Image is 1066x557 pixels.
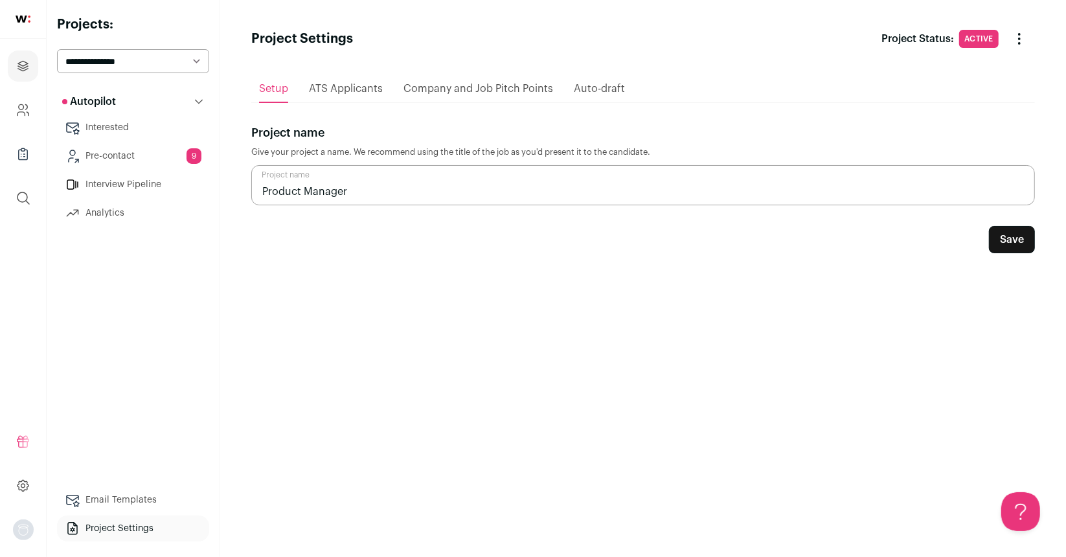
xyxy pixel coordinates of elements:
a: ATS Applicants [309,76,383,102]
span: Setup [259,84,288,94]
a: Auto-draft [574,76,625,102]
a: Project Settings [57,516,209,541]
button: Open dropdown [13,519,34,540]
span: Active [959,30,999,48]
a: Company and ATS Settings [8,95,38,126]
a: Projects [8,51,38,82]
a: Analytics [57,200,209,226]
p: Give your project a name. We recommend using the title of the job as you'd present it to the cand... [251,147,1035,157]
img: wellfound-shorthand-0d5821cbd27db2630d0214b213865d53afaa358527fdda9d0ea32b1df1b89c2c.svg [16,16,30,23]
span: 9 [187,148,201,164]
a: Pre-contact9 [57,143,209,169]
span: Company and Job Pitch Points [403,84,553,94]
a: Company and Job Pitch Points [403,76,553,102]
p: Project Status: [881,31,954,47]
h1: Project Settings [251,30,353,48]
a: Email Templates [57,487,209,513]
p: Project name [251,124,1035,142]
button: Autopilot [57,89,209,115]
h2: Projects: [57,16,209,34]
button: Save [989,226,1035,253]
input: Project name [251,165,1035,205]
a: Interview Pipeline [57,172,209,198]
span: ATS Applicants [309,84,383,94]
span: Auto-draft [574,84,625,94]
p: Autopilot [62,94,116,109]
a: Company Lists [8,139,38,170]
iframe: Help Scout Beacon - Open [1001,492,1040,531]
img: nopic.png [13,519,34,540]
a: Interested [57,115,209,141]
button: Change Status [1004,23,1035,54]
